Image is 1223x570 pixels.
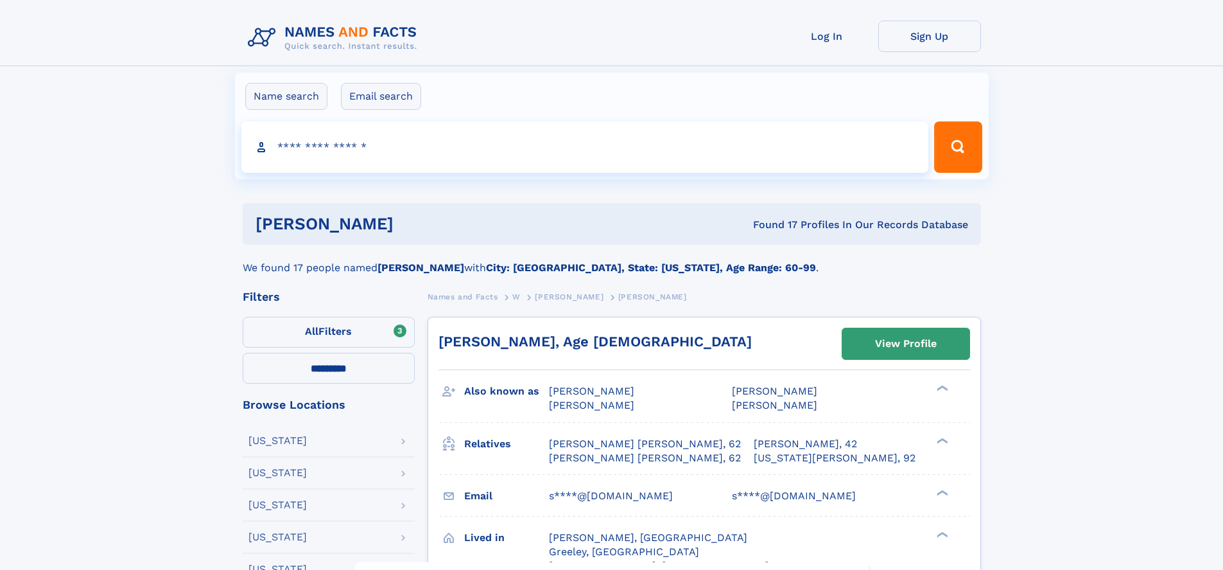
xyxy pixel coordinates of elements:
[241,121,929,173] input: search input
[248,436,307,446] div: [US_STATE]
[305,325,318,337] span: All
[535,292,603,301] span: [PERSON_NAME]
[732,399,817,411] span: [PERSON_NAME]
[573,218,968,232] div: Found 17 Profiles In Our Records Database
[933,436,949,445] div: ❯
[248,500,307,510] div: [US_STATE]
[512,292,521,301] span: W
[549,399,634,411] span: [PERSON_NAME]
[243,21,428,55] img: Logo Names and Facts
[464,527,549,549] h3: Lived in
[428,289,498,305] a: Names and Facts
[549,546,699,558] span: Greeley, [GEOGRAPHIC_DATA]
[549,531,747,544] span: [PERSON_NAME], [GEOGRAPHIC_DATA]
[618,292,687,301] span: [PERSON_NAME]
[878,21,981,52] a: Sign Up
[549,437,741,451] a: [PERSON_NAME] [PERSON_NAME], 62
[248,468,307,478] div: [US_STATE]
[754,437,857,451] a: [PERSON_NAME], 42
[933,488,949,497] div: ❯
[754,451,915,465] a: [US_STATE][PERSON_NAME], 92
[776,21,878,52] a: Log In
[341,83,421,110] label: Email search
[549,451,741,465] a: [PERSON_NAME] [PERSON_NAME], 62
[438,334,752,350] a: [PERSON_NAME], Age [DEMOGRAPHIC_DATA]
[464,485,549,507] h3: Email
[512,289,521,305] a: W
[245,83,327,110] label: Name search
[464,433,549,455] h3: Relatives
[732,385,817,397] span: [PERSON_NAME]
[486,262,816,274] b: City: [GEOGRAPHIC_DATA], State: [US_STATE], Age Range: 60-99
[377,262,464,274] b: [PERSON_NAME]
[933,384,949,393] div: ❯
[243,245,981,276] div: We found 17 people named with .
[464,380,549,402] h3: Also known as
[934,121,982,173] button: Search Button
[256,216,573,232] h1: [PERSON_NAME]
[243,399,415,411] div: Browse Locations
[535,289,603,305] a: [PERSON_NAME]
[933,530,949,539] div: ❯
[248,532,307,542] div: [US_STATE]
[842,328,969,359] a: View Profile
[549,385,634,397] span: [PERSON_NAME]
[243,317,415,348] label: Filters
[875,329,937,359] div: View Profile
[243,291,415,303] div: Filters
